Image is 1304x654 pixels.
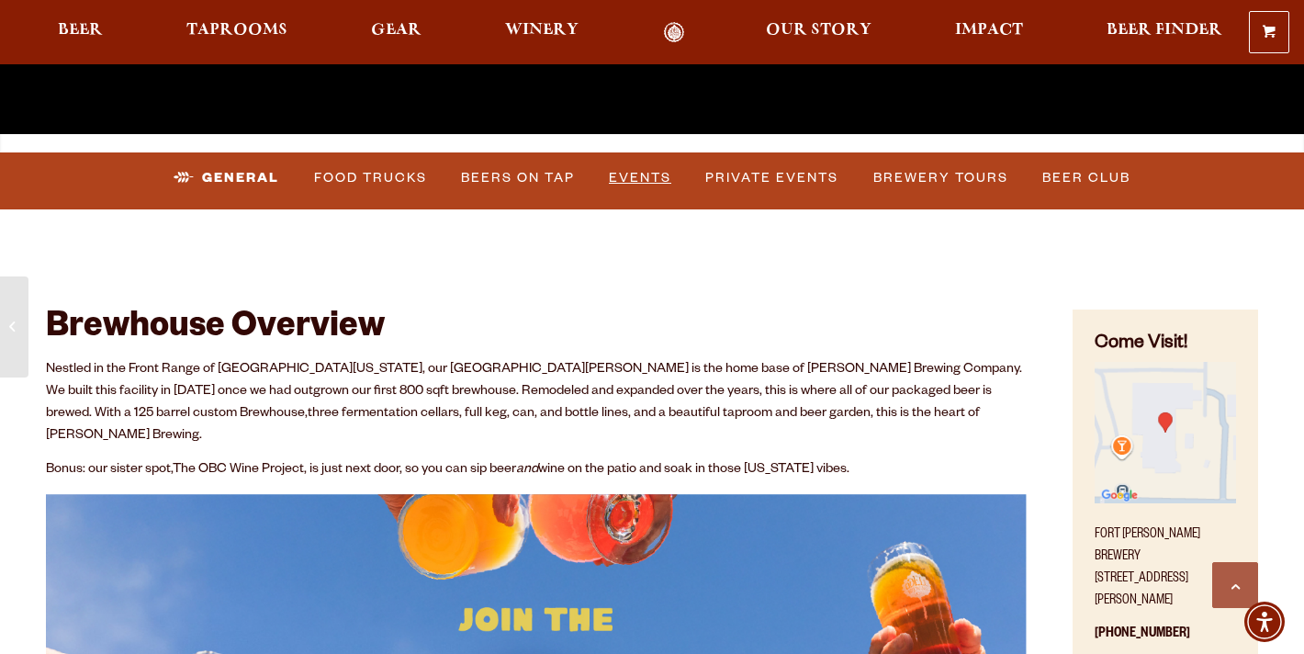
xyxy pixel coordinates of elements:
[46,359,1027,447] p: Nestled in the Front Range of [GEOGRAPHIC_DATA][US_STATE], our [GEOGRAPHIC_DATA][PERSON_NAME] is ...
[640,22,709,43] a: Odell Home
[866,157,1016,199] a: Brewery Tours
[1095,362,1236,503] img: Small thumbnail of location on map
[174,22,299,43] a: Taprooms
[516,463,538,478] em: and
[1095,513,1236,613] p: Fort [PERSON_NAME] Brewery [STREET_ADDRESS][PERSON_NAME]
[493,22,590,43] a: Winery
[1095,22,1234,43] a: Beer Finder
[359,22,433,43] a: Gear
[166,157,287,199] a: General
[454,157,582,199] a: Beers on Tap
[46,22,115,43] a: Beer
[766,23,871,38] span: Our Story
[371,23,422,38] span: Gear
[1107,23,1222,38] span: Beer Finder
[1095,494,1236,509] a: Find on Google Maps (opens in a new window)
[46,459,1027,481] p: Bonus: our sister spot, , is just next door, so you can sip beer wine on the patio and soak in th...
[943,22,1035,43] a: Impact
[307,157,434,199] a: Food Trucks
[173,463,304,478] a: The OBC Wine Project
[754,22,883,43] a: Our Story
[46,310,1027,350] h2: Brewhouse Overview
[955,23,1023,38] span: Impact
[1244,602,1285,642] div: Accessibility Menu
[1212,562,1258,608] a: Scroll to top
[1035,157,1138,199] a: Beer Club
[1095,332,1236,358] h4: Come Visit!
[58,23,103,38] span: Beer
[186,23,287,38] span: Taprooms
[46,407,980,444] span: three fermentation cellars, full keg, can, and bottle lines, and a beautiful taproom and beer gar...
[698,157,846,199] a: Private Events
[505,23,579,38] span: Winery
[601,157,679,199] a: Events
